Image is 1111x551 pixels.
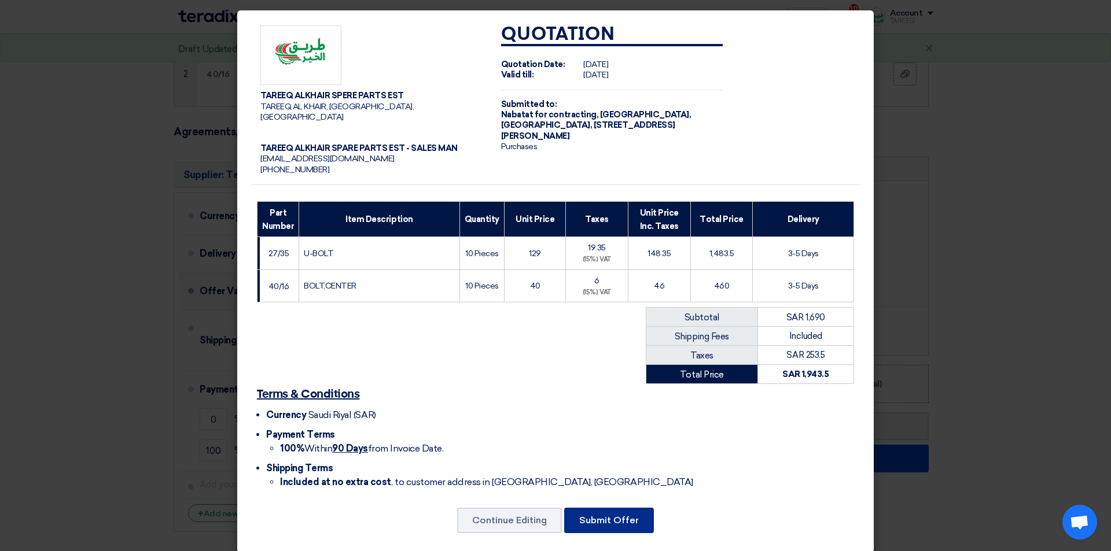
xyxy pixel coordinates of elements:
font: 129 [529,249,541,258]
font: [PHONE_NUMBER] [260,165,329,175]
font: Valid till: [501,70,534,80]
font: 40 [530,281,540,291]
font: Quantity [465,215,499,224]
font: 90 Days [332,443,368,454]
font: Part Number [262,208,294,231]
font: TAREEQ ALKHAIR SPERE PARTS EST [260,91,404,101]
font: 148.35 [648,249,671,258]
font: TAREEQ AL KHAIR, [GEOGRAPHIC_DATA], [GEOGRAPHIC_DATA] [260,102,414,122]
font: 27/35 [268,249,289,258]
font: Payment Terms [266,429,335,440]
font: [EMAIL_ADDRESS][DOMAIN_NAME] [260,154,395,164]
font: SAR 1,943.5 [782,369,829,379]
button: Submit Offer [564,508,654,533]
font: Shipping Fees [675,331,729,342]
font: Terms & Conditions [257,389,359,400]
font: Submit Offer [579,515,639,526]
font: 100% [280,443,304,454]
font: Taxes [585,215,609,224]
font: 3-5 Days [788,281,819,291]
font: (15%) VAT [583,289,612,296]
font: Saudi Riyal (SAR) [308,409,376,420]
font: Quotation Date: [501,60,565,69]
font: TAREEQ ALKHAIR SPARE PARTS EST - SALES MAN [260,143,458,153]
img: Company Logo [260,25,341,86]
font: 6 [594,276,599,286]
font: [GEOGRAPHIC_DATA], [GEOGRAPHIC_DATA], [STREET_ADDRESS] [501,110,691,130]
font: 19.35 [588,243,606,253]
font: from Invoice Date. [368,443,443,454]
font: Currency [266,409,306,420]
font: (15%) VAT [583,256,612,263]
font: 10 Pieces [465,249,499,258]
font: Purchases [501,142,538,151]
font: Continue Editing [472,515,547,526]
font: [DATE] [583,60,608,69]
font: Included at no extra cost [280,476,391,487]
font: Within [304,443,332,454]
font: [PERSON_NAME] [501,131,570,141]
font: Total Price [680,369,724,379]
div: Open chat [1062,505,1097,539]
font: Unit Price Inc. Taxes [640,208,679,231]
font: 10 Pieces [465,281,499,291]
button: Continue Editing [457,508,562,533]
font: BOLT,CENTER [304,281,356,291]
font: SAR 1,690 [786,312,825,323]
font: [DATE] [583,70,608,80]
font: 3-5 Days [788,249,819,258]
font: Total Price [700,215,744,224]
font: Unit Price [516,215,554,224]
font: Shipping Terms [266,463,333,474]
font: U-BOLT [304,249,333,258]
font: 460 [714,281,730,291]
font: Quotation [501,25,615,44]
font: 40/16 [268,282,289,291]
font: , to customer address in [GEOGRAPHIC_DATA], [GEOGRAPHIC_DATA] [391,476,693,487]
font: Item Description [345,215,413,224]
font: 1,483.5 [709,249,734,258]
font: SAR 253.5 [786,350,825,360]
font: Included [789,331,822,341]
font: Submitted to: [501,99,557,109]
font: Nabatat for contracting, [501,110,598,120]
font: Delivery [788,215,819,224]
font: Taxes [690,350,713,361]
font: Subtotal [685,312,719,323]
font: 46 [654,281,664,291]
